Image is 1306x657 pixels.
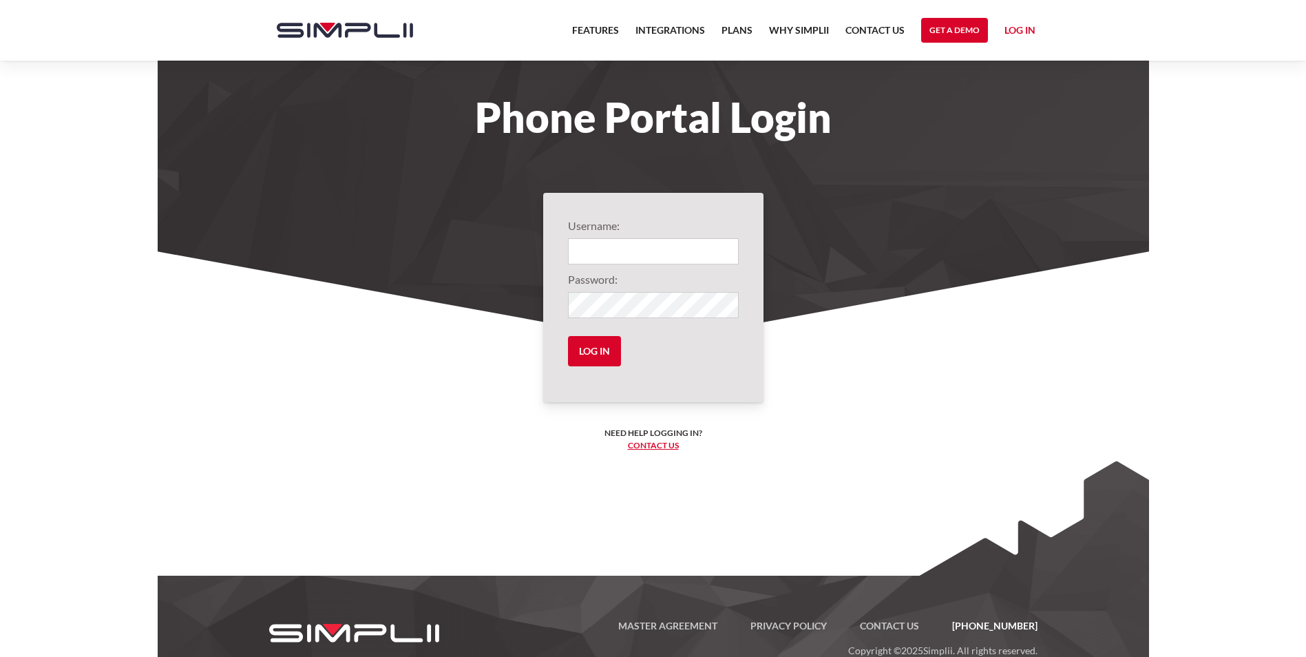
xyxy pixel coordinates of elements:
label: Password: [568,271,739,288]
a: Contact US [845,22,905,47]
a: Privacy Policy [734,618,843,634]
span: 2025 [901,645,923,656]
label: Username: [568,218,739,234]
input: Log in [568,336,621,366]
a: Integrations [635,22,705,47]
a: [PHONE_NUMBER] [936,618,1038,634]
a: Why Simplii [769,22,829,47]
a: Features [572,22,619,47]
a: Get a Demo [921,18,988,43]
a: Log in [1004,22,1035,43]
a: Contact us [628,440,679,450]
a: Plans [722,22,752,47]
h6: Need help logging in? ‍ [604,427,702,452]
form: Login [568,218,739,377]
a: Master Agreement [602,618,734,634]
img: Simplii [277,23,413,38]
h1: Phone Portal Login [263,102,1044,132]
a: Contact US [843,618,936,634]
